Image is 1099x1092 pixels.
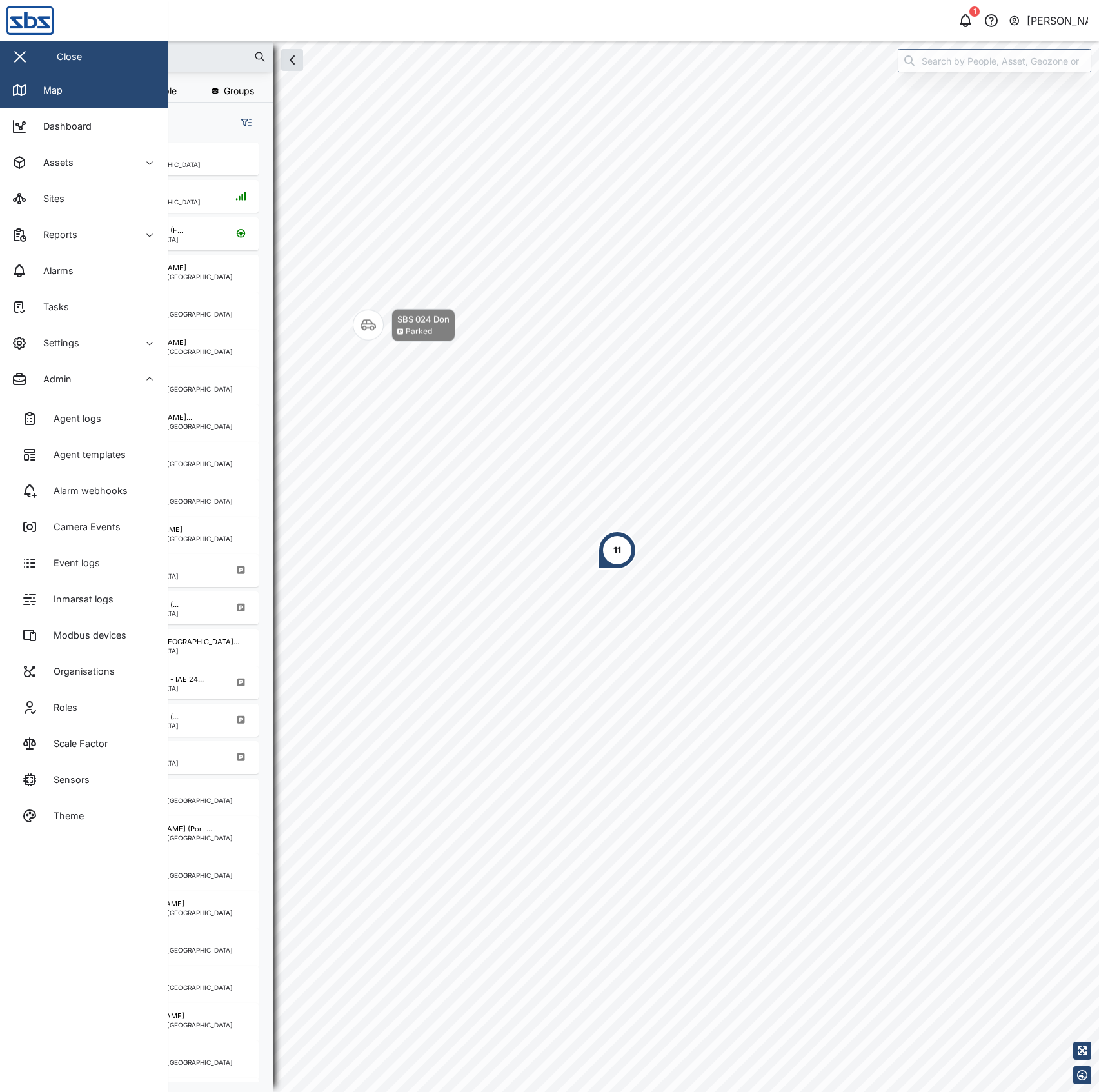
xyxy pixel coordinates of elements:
[10,726,157,762] a: Scale Factor
[353,309,455,342] div: Map marker
[34,228,77,242] div: Reports
[44,520,121,534] div: Camera Events
[34,192,64,206] div: Sites
[224,86,254,95] span: Groups
[44,412,101,426] div: Agent logs
[406,326,432,338] div: Parked
[41,41,1099,1092] canvas: Map
[44,556,100,570] div: Event logs
[10,401,157,437] a: Agent logs
[44,809,84,823] div: Theme
[97,648,239,654] div: Lae, [GEOGRAPHIC_DATA]
[34,372,72,386] div: Admin
[10,762,157,798] a: Sensors
[34,264,74,278] div: Alarms
[10,581,157,617] a: Inmarsat logs
[44,628,126,642] div: Modbus devices
[898,49,1091,72] input: Search by People, Asset, Geozone or Place
[44,773,90,787] div: Sensors
[10,617,157,653] a: Modbus devices
[34,300,69,314] div: Tasks
[34,336,79,350] div: Settings
[1027,13,1089,29] div: [PERSON_NAME]
[34,83,63,97] div: Map
[10,545,157,581] a: Event logs
[10,509,157,545] a: Camera Events
[10,653,157,690] a: Organisations
[97,637,239,648] div: L-4 Kondai Sorea ([GEOGRAPHIC_DATA]...
[57,50,82,64] div: Close
[598,531,637,570] div: Map marker
[6,6,174,35] img: Main Logo
[44,737,108,751] div: Scale Factor
[969,6,980,17] div: 1
[44,448,126,462] div: Agent templates
[10,798,157,834] a: Theme
[1008,12,1089,30] button: [PERSON_NAME]
[10,437,157,473] a: Agent templates
[44,484,128,498] div: Alarm webhooks
[613,543,621,557] div: 11
[44,700,77,715] div: Roles
[34,155,74,170] div: Assets
[44,592,114,606] div: Inmarsat logs
[10,690,157,726] a: Roles
[44,664,115,679] div: Organisations
[10,473,157,509] a: Alarm webhooks
[34,119,92,134] div: Dashboard
[397,313,450,326] div: SBS 024 Don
